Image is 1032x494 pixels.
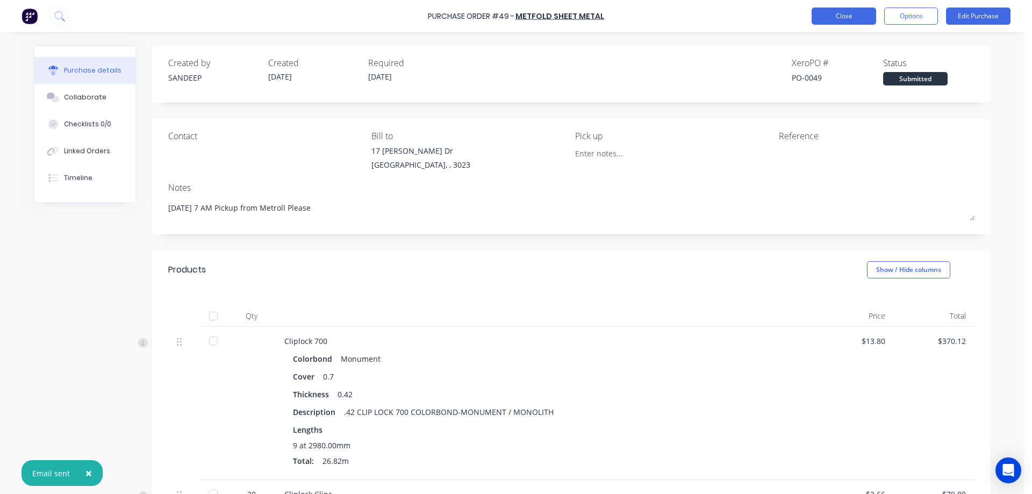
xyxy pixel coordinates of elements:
div: $13.80 [822,335,885,347]
span: 26.82m [322,455,349,467]
div: SANDEEP [168,72,260,83]
div: Colorbond [293,351,336,367]
button: Close [812,8,876,25]
div: Purchase details [64,66,121,75]
button: Options [884,8,938,25]
div: 0.7 [323,369,334,384]
div: [GEOGRAPHIC_DATA], , 3023 [371,159,470,170]
div: Created [268,56,360,69]
img: Factory [21,8,38,24]
div: Checklists 0/0 [64,119,111,129]
button: Checklists 0/0 [34,111,135,138]
div: Submitted [883,72,948,85]
div: Created by [168,56,260,69]
textarea: [DATE] 7 AM Pickup from Metroll Please [168,197,974,221]
div: 17 [PERSON_NAME] Dr [371,145,470,156]
button: Purchase details [34,57,135,84]
div: PO-0049 [792,72,883,83]
button: Edit Purchase [946,8,1010,25]
div: Description [293,404,344,420]
div: Linked Orders [64,146,110,156]
div: .42 CLIP LOCK 700 COLORBOND-MONUMENT / MONOLITH [344,404,554,420]
button: Linked Orders [34,138,135,164]
button: Collaborate [34,84,135,111]
div: Purchase Order #49 - [428,11,514,22]
div: Thickness [293,386,338,402]
span: × [85,466,92,481]
div: Status [883,56,974,69]
div: Notes [168,181,974,194]
div: Email sent [32,468,70,479]
div: Timeline [64,173,92,183]
div: Cover [293,369,323,384]
div: Monument [341,351,381,367]
div: Collaborate [64,92,106,102]
div: Qty [227,305,276,327]
span: 9 at 2980.00mm [293,440,350,451]
div: Open Intercom Messenger [995,457,1021,483]
span: Lengths [293,424,322,435]
div: Pick up [575,130,771,142]
button: Timeline [34,164,135,191]
div: Products [168,263,206,276]
div: Cliplock 700 [284,335,805,347]
div: 0.42 [338,386,353,402]
button: Show / Hide columns [867,261,950,278]
div: Contact [168,130,364,142]
input: Enter notes... [575,145,673,161]
button: Close [75,460,103,486]
div: Total [894,305,974,327]
div: Price [813,305,894,327]
div: Xero PO # [792,56,883,69]
a: METFOLD SHEET METAL [515,11,604,22]
div: Bill to [371,130,567,142]
div: $370.12 [902,335,966,347]
div: Reference [779,130,974,142]
div: Required [368,56,460,69]
span: Total: [293,455,314,467]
